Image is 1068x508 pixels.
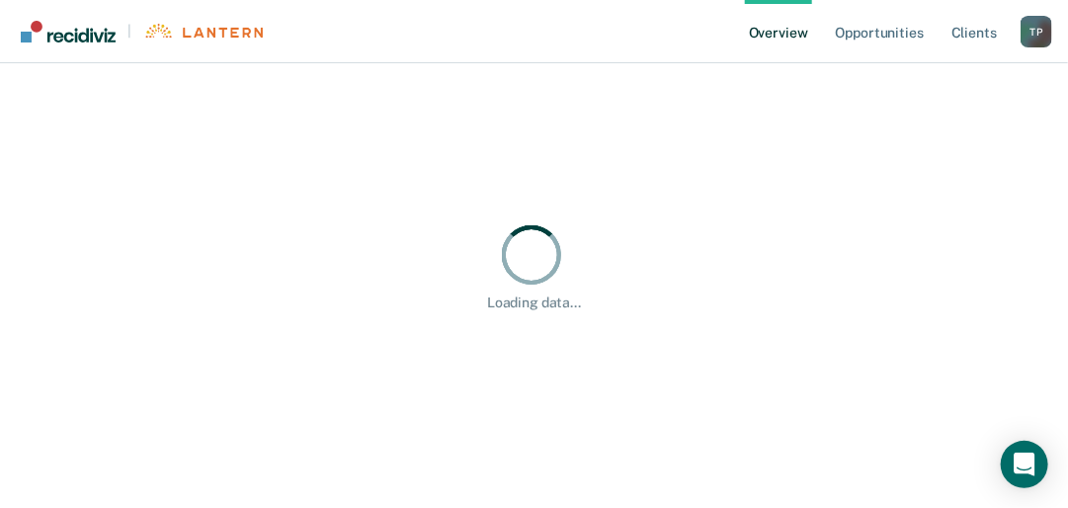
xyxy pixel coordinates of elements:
img: Recidiviz [21,21,116,42]
div: Open Intercom Messenger [1001,441,1048,488]
div: T P [1021,16,1052,47]
button: Profile dropdown button [1021,16,1052,47]
img: Lantern [143,24,263,39]
span: | [116,23,143,40]
div: Loading data... [487,295,581,311]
